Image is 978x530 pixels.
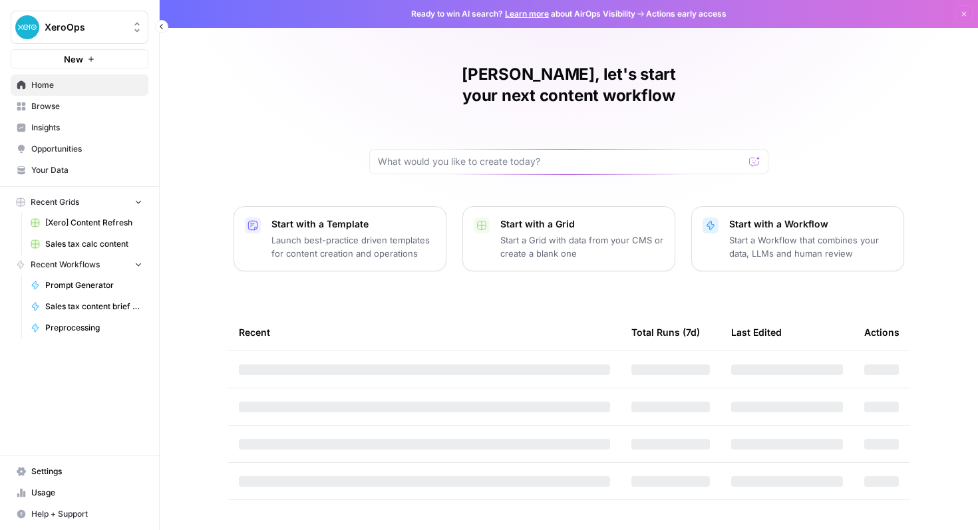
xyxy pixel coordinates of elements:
input: What would you like to create today? [378,155,744,168]
a: Usage [11,482,148,503]
a: Prompt Generator [25,275,148,296]
a: Sales tax calc content [25,233,148,255]
span: Actions early access [646,8,727,20]
a: Learn more [505,9,549,19]
span: Sales tax content brief generator [45,301,142,313]
span: New [64,53,83,66]
span: Preprocessing [45,322,142,334]
div: Last Edited [731,314,782,350]
p: Start with a Template [271,217,435,231]
span: Your Data [31,164,142,176]
span: Help + Support [31,508,142,520]
img: XeroOps Logo [15,15,39,39]
a: Sales tax content brief generator [25,296,148,317]
span: [Xero] Content Refresh [45,217,142,229]
span: Prompt Generator [45,279,142,291]
span: Home [31,79,142,91]
span: Settings [31,465,142,477]
span: Opportunities [31,143,142,155]
p: Start a Workflow that combines your data, LLMs and human review [729,233,893,260]
a: Opportunities [11,138,148,160]
div: Recent [239,314,610,350]
span: Insights [31,122,142,134]
button: Start with a TemplateLaunch best-practice driven templates for content creation and operations [234,206,446,271]
button: Recent Grids [11,192,148,212]
div: Actions [864,314,899,350]
span: Sales tax calc content [45,238,142,250]
span: Recent Workflows [31,259,100,271]
span: Ready to win AI search? about AirOps Visibility [411,8,635,20]
h1: [PERSON_NAME], let's start your next content workflow [369,64,768,106]
a: [Xero] Content Refresh [25,212,148,233]
p: Start with a Workflow [729,217,893,231]
span: Browse [31,100,142,112]
a: Browse [11,96,148,117]
div: Total Runs (7d) [631,314,700,350]
span: Usage [31,487,142,499]
button: Start with a WorkflowStart a Workflow that combines your data, LLMs and human review [691,206,904,271]
button: Workspace: XeroOps [11,11,148,44]
a: Home [11,74,148,96]
p: Start a Grid with data from your CMS or create a blank one [500,233,664,260]
button: New [11,49,148,69]
a: Your Data [11,160,148,181]
p: Start with a Grid [500,217,664,231]
p: Launch best-practice driven templates for content creation and operations [271,233,435,260]
button: Start with a GridStart a Grid with data from your CMS or create a blank one [462,206,675,271]
button: Recent Workflows [11,255,148,275]
span: Recent Grids [31,196,79,208]
button: Help + Support [11,503,148,525]
span: XeroOps [45,21,125,34]
a: Settings [11,461,148,482]
a: Insights [11,117,148,138]
a: Preprocessing [25,317,148,338]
